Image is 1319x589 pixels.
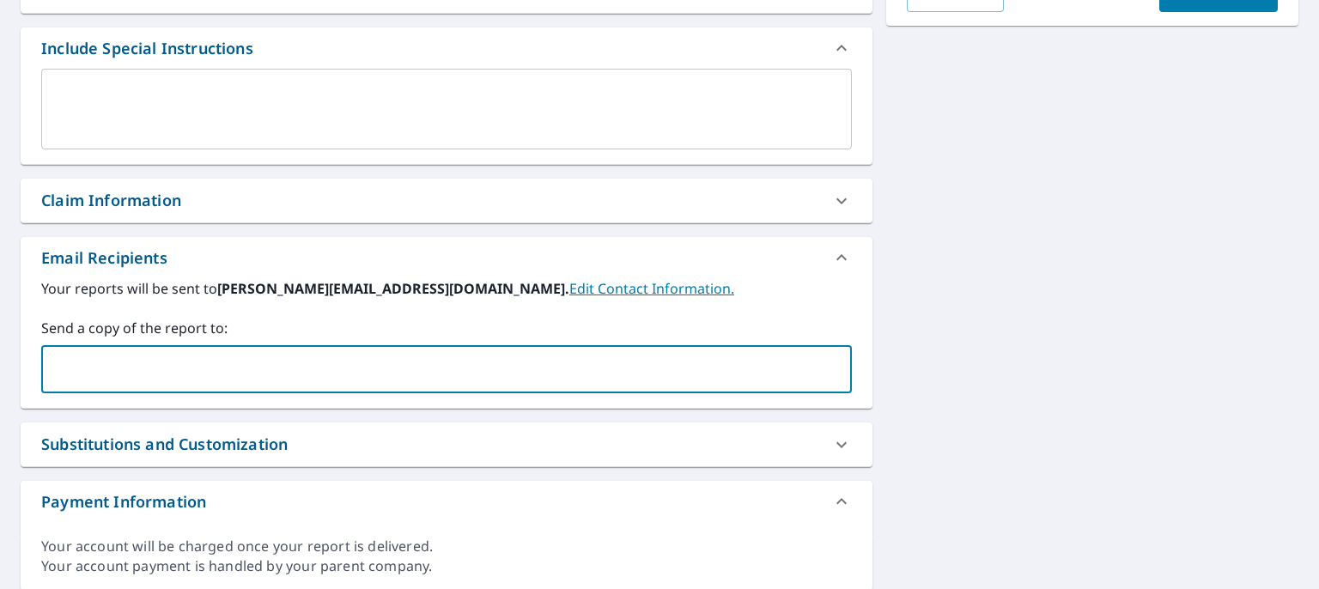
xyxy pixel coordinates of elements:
[41,537,852,556] div: Your account will be charged once your report is delivered.
[569,279,734,298] a: EditContactInfo
[41,490,206,513] div: Payment Information
[41,246,167,270] div: Email Recipients
[41,318,852,338] label: Send a copy of the report to:
[21,179,872,222] div: Claim Information
[41,37,253,60] div: Include Special Instructions
[21,237,872,278] div: Email Recipients
[21,27,872,69] div: Include Special Instructions
[41,278,852,299] label: Your reports will be sent to
[41,433,288,456] div: Substitutions and Customization
[41,556,852,576] div: Your account payment is handled by your parent company.
[217,279,569,298] b: [PERSON_NAME][EMAIL_ADDRESS][DOMAIN_NAME].
[21,481,872,522] div: Payment Information
[41,189,181,212] div: Claim Information
[21,422,872,466] div: Substitutions and Customization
